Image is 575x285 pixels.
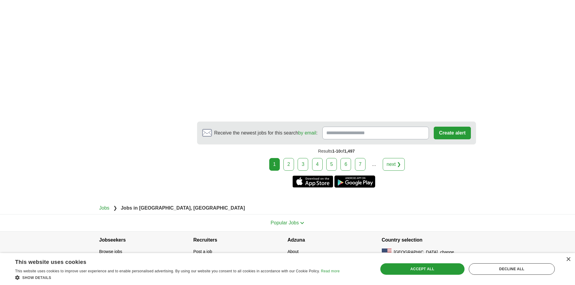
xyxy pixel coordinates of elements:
a: 3 [298,158,308,171]
button: Create alert [434,127,471,139]
div: Accept all [380,263,465,275]
span: ❯ [113,205,117,211]
span: Receive the newest jobs for this search : [214,129,318,137]
a: 4 [312,158,323,171]
div: Close [566,257,570,262]
div: This website uses cookies [15,257,324,266]
a: Get the iPhone app [292,176,333,188]
button: change [440,249,454,255]
span: Show details [22,276,51,280]
a: by email [298,130,316,135]
h4: Country selection [382,232,476,249]
a: 2 [283,158,294,171]
a: Get the Android app [334,176,375,188]
a: Browse jobs [99,249,122,254]
a: Jobs [99,205,110,211]
div: Show details [15,274,340,280]
a: 5 [326,158,337,171]
a: next ❯ [383,158,405,171]
a: Read more, opens a new window [321,269,340,273]
div: ... [368,158,380,170]
span: 1-10 [332,149,340,154]
div: Decline all [469,263,555,275]
img: US flag [382,249,391,256]
a: 6 [340,158,351,171]
a: About [288,249,299,254]
strong: Jobs in [GEOGRAPHIC_DATA], [GEOGRAPHIC_DATA] [121,205,245,211]
span: 1,497 [344,149,355,154]
span: Popular Jobs [271,220,299,225]
a: Post a job [193,249,212,254]
div: 1 [269,158,280,171]
span: This website uses cookies to improve user experience and to enable personalised advertising. By u... [15,269,320,273]
span: [GEOGRAPHIC_DATA] [394,249,438,255]
img: toggle icon [300,222,304,224]
a: 7 [355,158,366,171]
div: Results of [197,144,476,158]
